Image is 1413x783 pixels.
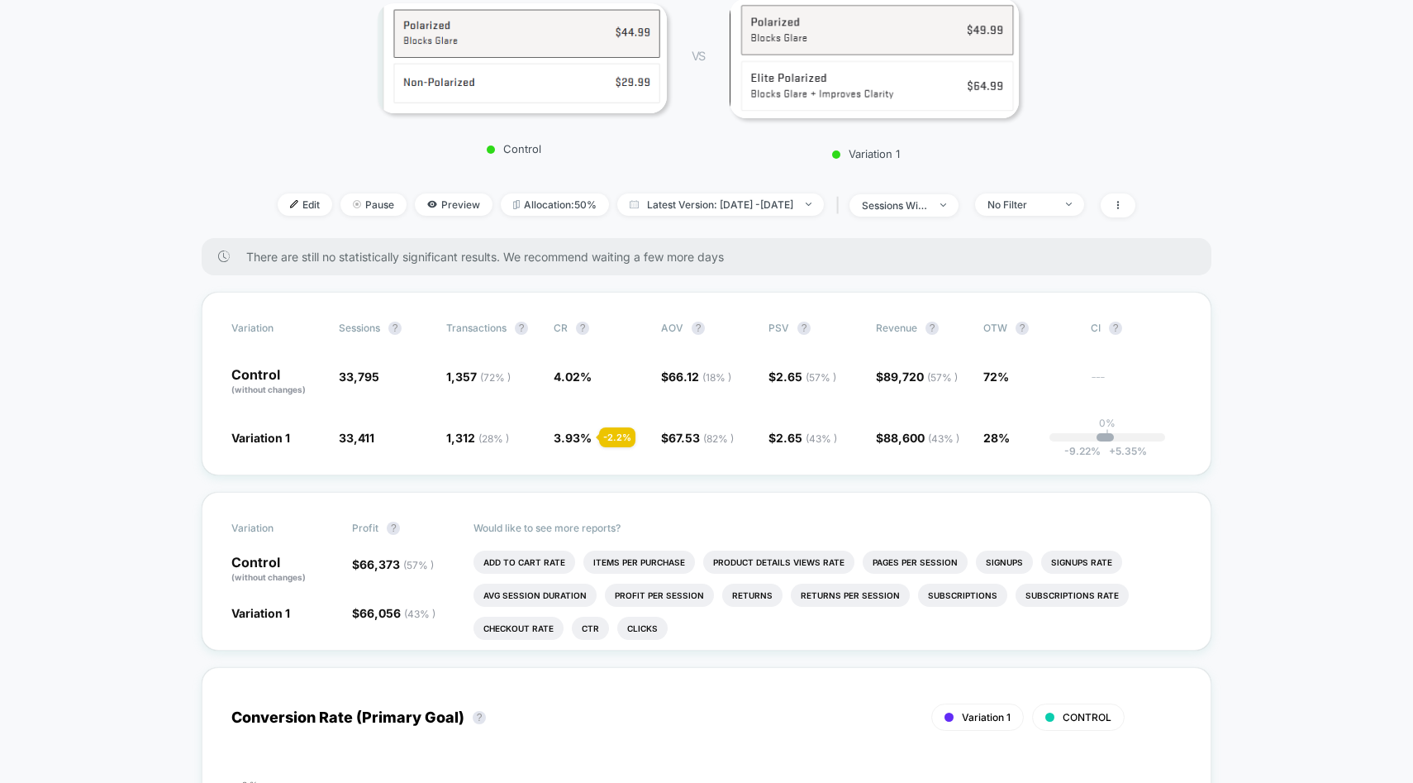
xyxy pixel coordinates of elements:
[928,432,959,445] span: ( 43 % )
[661,322,683,334] span: AOV
[791,584,910,607] li: Returns Per Session
[987,198,1054,211] div: No Filter
[480,371,511,384] span: ( 72 % )
[231,522,322,535] span: Variation
[605,584,714,607] li: Profit Per Session
[339,322,380,334] span: Sessions
[473,584,597,607] li: Avg Session Duration
[231,322,322,335] span: Variation
[554,322,568,334] span: CR
[290,200,298,208] img: edit
[863,551,968,574] li: Pages Per Session
[692,49,705,63] span: VS
[378,3,667,113] img: Control main
[1016,322,1029,335] button: ?
[797,322,811,335] button: ?
[768,322,789,334] span: PSV
[1099,417,1116,429] p: 0%
[692,322,705,335] button: ?
[359,606,435,620] span: 66,056
[918,584,1007,607] li: Subscriptions
[668,370,731,384] span: 66.12
[352,606,435,620] span: $
[1091,372,1182,396] span: ---
[940,203,946,207] img: end
[630,200,639,208] img: calendar
[617,193,824,216] span: Latest Version: [DATE] - [DATE]
[387,522,400,535] button: ?
[231,368,322,396] p: Control
[1016,584,1129,607] li: Subscriptions Rate
[832,193,849,217] span: |
[231,431,290,445] span: Variation 1
[668,431,734,445] span: 67.53
[976,551,1033,574] li: Signups
[1066,203,1072,206] img: end
[404,608,435,620] span: ( 43 % )
[862,199,928,212] div: sessions with impression
[473,711,486,724] button: ?
[983,431,1010,445] span: 28%
[702,371,731,384] span: ( 18 % )
[473,551,575,574] li: Add To Cart Rate
[883,431,959,445] span: 88,600
[246,250,1178,264] span: There are still no statistically significant results. We recommend waiting a few more days
[446,431,509,445] span: 1,312
[617,617,668,640] li: Clicks
[1041,551,1122,574] li: Signups Rate
[876,370,958,384] span: $
[806,203,811,206] img: end
[599,427,635,447] div: - 2.2 %
[403,559,434,571] span: ( 57 % )
[446,370,511,384] span: 1,357
[1106,429,1109,442] p: |
[927,371,958,384] span: ( 57 % )
[231,556,335,584] p: Control
[388,322,402,335] button: ?
[515,322,528,335] button: ?
[1101,445,1147,457] span: 5.35 %
[583,551,695,574] li: Items Per Purchase
[962,711,1011,723] span: Variation 1
[473,617,564,640] li: Checkout Rate
[983,322,1074,335] span: OTW
[278,193,332,216] span: Edit
[446,322,507,334] span: Transactions
[661,370,731,384] span: $
[876,322,917,334] span: Revenue
[1063,711,1111,723] span: CONTROL
[722,584,783,607] li: Returns
[352,557,434,571] span: $
[876,431,959,445] span: $
[925,322,939,335] button: ?
[1091,322,1182,335] span: CI
[415,193,492,216] span: Preview
[703,432,734,445] span: ( 82 % )
[768,370,836,384] span: $
[1109,445,1116,457] span: +
[554,370,592,384] span: 4.02 %
[353,200,361,208] img: end
[806,371,836,384] span: ( 57 % )
[339,431,374,445] span: 33,411
[513,200,520,209] img: rebalance
[1109,322,1122,335] button: ?
[983,370,1009,384] span: 72%
[369,142,659,155] p: Control
[359,557,434,571] span: 66,373
[883,370,958,384] span: 89,720
[768,431,837,445] span: $
[473,522,1182,534] p: Would like to see more reports?
[572,617,609,640] li: Ctr
[806,432,837,445] span: ( 43 % )
[661,431,734,445] span: $
[340,193,407,216] span: Pause
[231,606,290,620] span: Variation 1
[501,193,609,216] span: Allocation: 50%
[776,431,837,445] span: 2.65
[776,370,836,384] span: 2.65
[576,322,589,335] button: ?
[1064,445,1101,457] span: -9.22 %
[231,572,306,582] span: (without changes)
[352,522,378,534] span: Profit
